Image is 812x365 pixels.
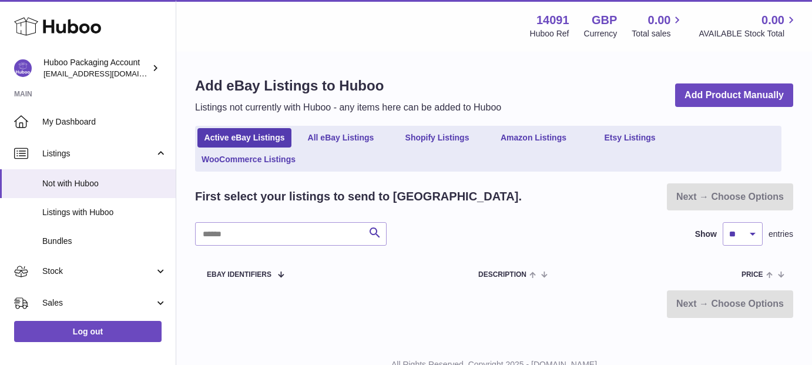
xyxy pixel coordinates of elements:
a: 0.00 Total sales [632,12,684,39]
strong: 14091 [536,12,569,28]
div: Huboo Ref [530,28,569,39]
a: 0.00 AVAILABLE Stock Total [699,12,798,39]
span: [EMAIL_ADDRESS][DOMAIN_NAME] [43,69,173,78]
span: Price [741,271,763,279]
a: Log out [14,321,162,342]
a: Amazon Listings [486,128,581,148]
span: entries [769,229,793,240]
div: Huboo Packaging Account [43,57,149,79]
h2: First select your listings to send to [GEOGRAPHIC_DATA]. [195,189,522,205]
span: Listings [42,148,155,159]
div: Currency [584,28,618,39]
p: Listings not currently with Huboo - any items here can be added to Huboo [195,101,501,114]
span: My Dashboard [42,116,167,128]
a: Etsy Listings [583,128,677,148]
a: WooCommerce Listings [197,150,300,169]
label: Show [695,229,717,240]
a: All eBay Listings [294,128,388,148]
img: internalAdmin-14091@internal.huboo.com [14,59,32,77]
strong: GBP [592,12,617,28]
span: Stock [42,266,155,277]
span: AVAILABLE Stock Total [699,28,798,39]
span: Sales [42,297,155,309]
span: Description [478,271,526,279]
a: Active eBay Listings [197,128,291,148]
a: Add Product Manually [675,83,793,108]
a: Shopify Listings [390,128,484,148]
span: eBay Identifiers [207,271,271,279]
span: Total sales [632,28,684,39]
span: Bundles [42,236,167,247]
span: 0.00 [648,12,671,28]
span: Not with Huboo [42,178,167,189]
span: 0.00 [761,12,784,28]
h1: Add eBay Listings to Huboo [195,76,501,95]
span: Listings with Huboo [42,207,167,218]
